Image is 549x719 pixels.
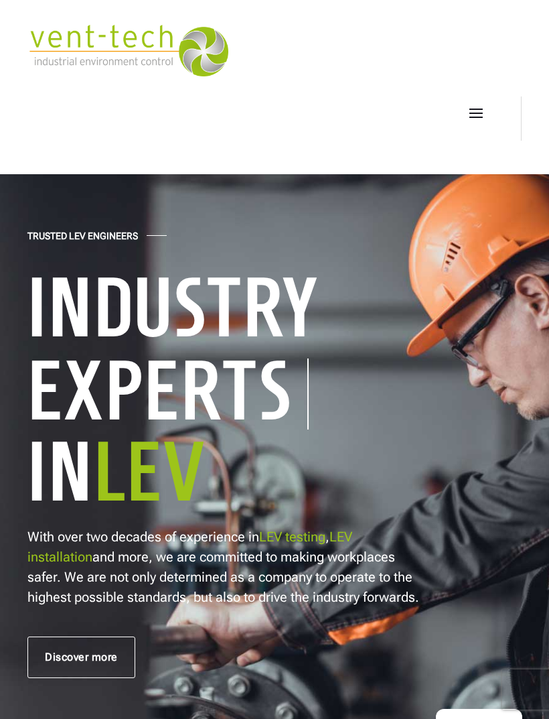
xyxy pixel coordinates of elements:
h4: Trusted LEV Engineers [27,231,138,249]
a: Discover more [27,637,135,678]
h1: Industry [27,265,443,356]
h1: In [27,430,443,521]
span: LEV [94,428,207,515]
h1: Experts [27,358,309,430]
img: 2023-09-27T08_35_16.549ZVENT-TECH---Clear-background [27,25,228,76]
a: LEV testing [259,529,325,545]
p: With over two decades of experience in , and more, we are committed to making workplaces safer. W... [27,527,422,607]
